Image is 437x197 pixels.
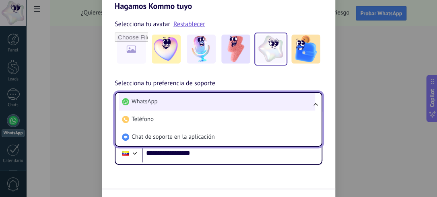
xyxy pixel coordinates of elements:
[291,35,320,64] img: -5.jpeg
[256,35,285,64] img: -4.jpeg
[152,35,181,64] img: -1.jpeg
[132,133,214,141] span: Chat de soporte en la aplicación
[115,78,215,89] span: Selecciona tu preferencia de soporte
[187,35,216,64] img: -2.jpeg
[132,115,154,123] span: Teléfono
[221,35,250,64] img: -3.jpeg
[115,19,170,29] span: Selecciona tu avatar
[132,98,157,106] span: WhatsApp
[118,145,133,162] div: Venezuela: + 58
[173,20,205,28] a: Restablecer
